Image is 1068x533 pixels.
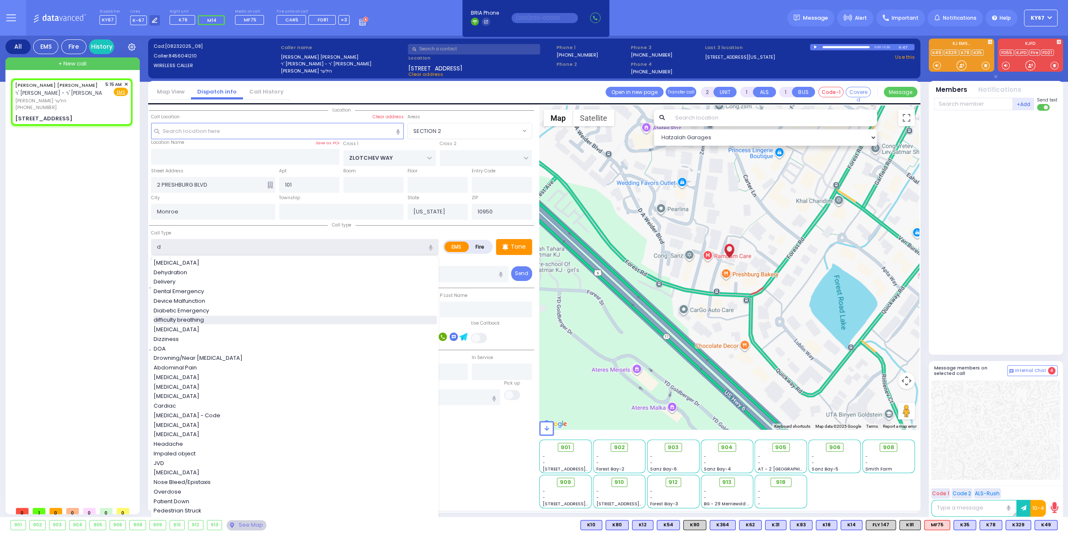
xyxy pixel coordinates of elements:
[606,520,629,530] div: K80
[721,443,733,452] span: 904
[170,9,228,14] label: Night unit
[154,468,202,477] span: [MEDICAL_DATA]
[841,520,862,530] div: K14
[1007,365,1058,376] button: Internal Chat 4
[440,140,457,147] label: Cross 2
[666,87,696,97] button: Transfer call
[818,87,843,97] button: Code-1
[560,478,571,486] span: 909
[318,16,328,23] span: FD81
[722,242,736,267] div: DUVID YIDA HILLER
[151,114,180,120] label: Call Location
[90,520,106,530] div: 905
[541,419,569,429] a: Open this area in Google Maps (opens a new window)
[936,85,967,95] button: Members
[33,508,45,514] span: 1
[207,17,217,23] span: M14
[683,520,706,530] div: K90
[1037,97,1058,103] span: Send text
[1009,369,1013,373] img: comment-alt.png
[883,42,890,52] div: 0:30
[704,494,706,501] span: -
[979,520,1002,530] div: BLS
[1000,14,1011,22] span: Help
[1037,103,1050,112] label: Turn off text
[543,494,545,501] span: -
[407,114,420,120] label: Areas
[408,64,462,71] span: [STREET_ADDRESS]
[154,373,202,382] span: [MEDICAL_DATA]
[1029,49,1040,56] a: Fire
[543,460,545,466] span: -
[235,9,267,14] label: Medic on call
[277,9,350,14] label: Fire units on call
[100,508,112,514] span: 0
[829,443,840,452] span: 906
[978,85,1021,95] button: Notifications
[328,222,355,228] span: Call type
[704,501,751,507] span: BG - 29 Merriewold S.
[154,297,208,305] span: Device Malfunction
[631,68,672,75] label: [PHONE_NUMBER]
[154,345,169,353] span: DOA
[898,372,915,389] button: Map camera controls
[1024,10,1058,26] button: KY67
[606,87,663,97] a: Open in new page
[816,520,837,530] div: BLS
[934,98,1013,110] input: Search member
[704,488,706,494] span: -
[846,87,871,97] button: Covered
[650,501,678,507] span: Forest Bay-3
[713,87,736,97] button: UNIT
[99,9,120,14] label: Dispatcher
[944,49,958,56] a: K329
[408,71,443,78] span: Clear address
[130,520,146,530] div: 908
[739,520,762,530] div: K62
[154,316,207,324] span: difficulty breathing
[1000,49,1014,56] a: FD55
[929,42,994,47] label: KJ EMS...
[407,195,419,201] label: State
[580,520,602,530] div: K10
[408,44,540,55] input: Search a contact
[124,81,128,88] span: ✕
[285,16,298,23] span: CAR5
[154,421,202,429] span: [MEDICAL_DATA]
[972,49,984,56] a: K35
[151,88,191,96] a: Map View
[179,16,188,23] span: K76
[511,266,532,281] button: Send
[794,15,800,21] img: message.svg
[413,127,441,135] span: SECTION 2
[758,466,820,472] span: AT - 2 [GEOGRAPHIC_DATA]
[710,520,736,530] div: K364
[758,494,804,501] div: -
[154,335,182,343] span: Dizziness
[657,520,680,530] div: BLS
[154,411,223,420] span: [MEDICAL_DATA] - Code
[154,450,198,458] span: Impaled object
[891,14,918,22] span: Important
[865,453,868,460] span: -
[631,61,702,68] span: Phone 4
[1015,368,1046,374] span: Internal Chat
[408,55,554,62] label: Location
[758,488,804,494] div: -
[812,460,814,466] span: -
[765,520,786,530] div: BLS
[561,443,570,452] span: 901
[775,443,786,452] span: 905
[130,9,160,14] label: Lines
[959,49,971,56] a: K78
[898,109,915,126] button: Toggle fullscreen view
[191,88,243,96] a: Dispatch info
[543,466,622,472] span: [STREET_ADDRESS][PERSON_NAME]
[169,52,197,59] span: 8456041210
[407,123,532,139] span: SECTION 2
[580,520,602,530] div: BLS
[1034,520,1058,530] div: K49
[151,257,169,263] label: Call Info
[705,44,810,51] label: Last 3 location
[866,520,896,530] div: FLY 147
